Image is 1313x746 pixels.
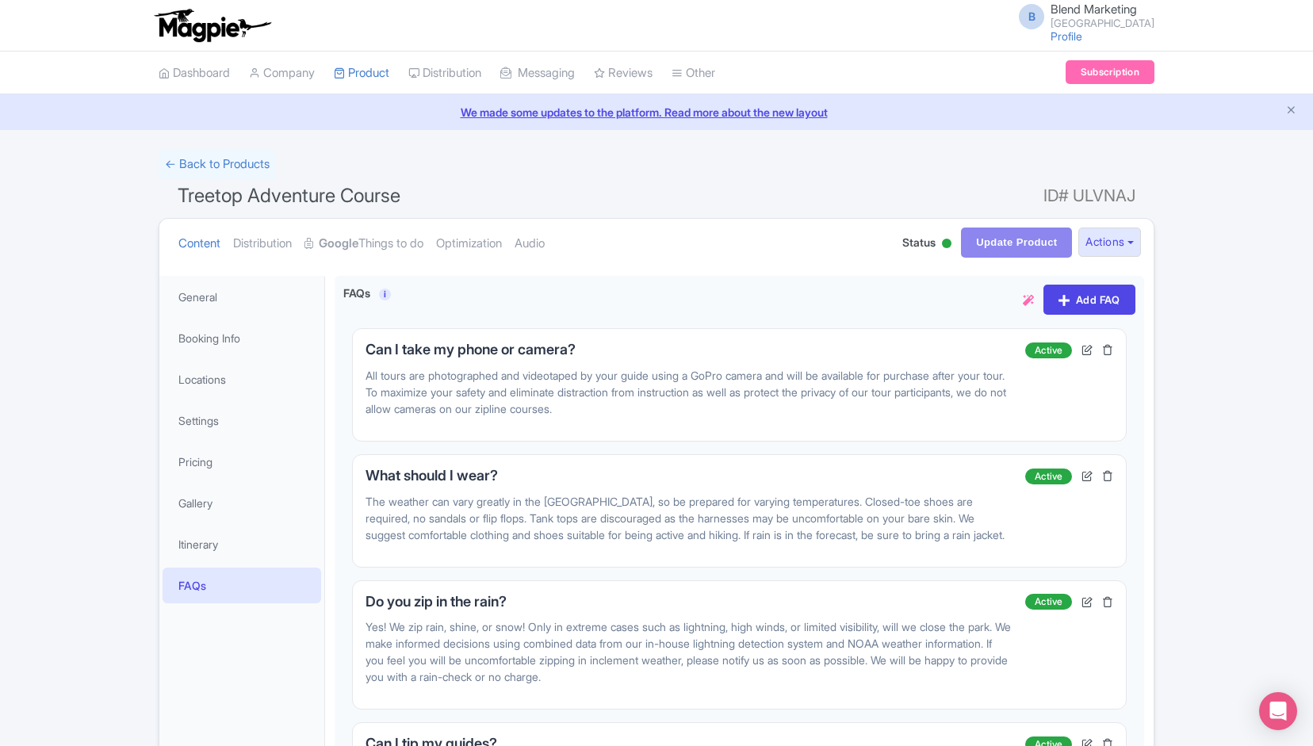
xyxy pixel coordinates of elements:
[939,232,955,257] div: Active
[902,234,936,251] span: Status
[1025,594,1072,610] span: Active
[1102,594,1113,610] div: Delete FAQ
[159,52,230,95] a: Dashboard
[163,485,321,521] a: Gallery
[151,8,274,43] img: logo-ab69f6fb50320c5b225c76a69d11143b.png
[163,403,321,438] a: Settings
[1259,692,1297,730] div: Open Intercom Messenger
[10,104,1303,121] a: We made some updates to the platform. Read more about the new layout
[1081,342,1093,358] div: Edit FAQ
[1051,29,1082,43] a: Profile
[961,228,1072,258] input: Update Product
[594,52,653,95] a: Reviews
[1025,469,1072,484] span: Active
[1043,180,1135,212] span: ID# ULVNAJ
[1051,2,1137,17] span: Blend Marketing
[163,279,321,315] a: General
[249,52,315,95] a: Company
[1102,342,1113,358] div: Delete FAQ
[1102,468,1113,484] div: Delete FAQ
[304,219,423,269] a: GoogleThings to do
[366,618,1012,685] p: Yes! We zip rain, shine, or snow! Only in extreme cases such as lightning, high winds, or limited...
[500,52,575,95] a: Messaging
[178,184,400,207] span: Treetop Adventure Course
[515,219,545,269] a: Audio
[366,493,1012,543] p: The weather can vary greatly in the [GEOGRAPHIC_DATA], so be prepared for varying temperatures. C...
[163,362,321,397] a: Locations
[163,568,321,603] a: FAQs
[163,526,321,562] a: Itinerary
[1078,228,1141,257] button: Actions
[1081,594,1093,610] div: Edit FAQ
[319,235,358,253] strong: Google
[159,149,276,180] a: ← Back to Products
[1066,60,1154,84] a: Subscription
[1019,4,1044,29] span: B
[178,219,220,269] a: Content
[1043,285,1135,315] a: Add FAQ
[366,342,1012,358] h3: Can I take my phone or camera?
[366,594,1012,610] h3: Do you zip in the rain?
[163,320,321,356] a: Booking Info
[1081,468,1093,484] div: Edit FAQ
[366,367,1012,417] p: All tours are photographed and videotaped by your guide using a GoPro camera and will be availabl...
[1025,342,1072,358] span: Active
[672,52,715,95] a: Other
[1285,102,1297,121] button: Close announcement
[233,219,292,269] a: Distribution
[436,219,502,269] a: Optimization
[334,52,389,95] a: Product
[366,468,1012,484] h3: What should I wear?
[343,285,370,301] label: FAQs
[1009,3,1154,29] a: B Blend Marketing [GEOGRAPHIC_DATA]
[408,52,481,95] a: Distribution
[379,289,391,300] a: i
[163,444,321,480] a: Pricing
[1051,18,1154,29] small: [GEOGRAPHIC_DATA]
